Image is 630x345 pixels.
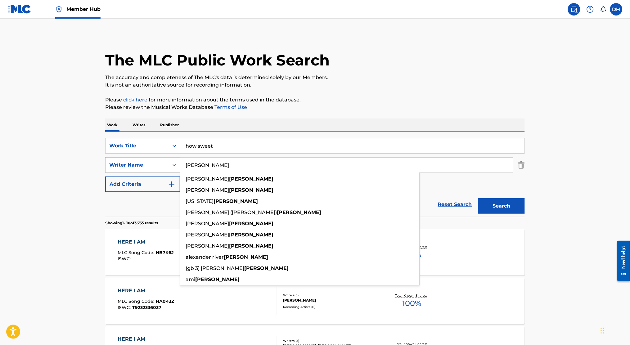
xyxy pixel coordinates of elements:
img: MLC Logo [7,5,31,14]
iframe: Resource Center [613,236,630,286]
a: click here [123,97,147,103]
span: ISWC : [118,256,133,262]
div: Writers ( 1 ) [283,293,377,298]
strong: [PERSON_NAME] [195,276,240,282]
span: (gb 3) [PERSON_NAME] [186,265,244,271]
span: [PERSON_NAME] [186,176,229,182]
p: Please review the Musical Works Database [105,104,525,111]
div: Recording Artists ( 0 ) [283,305,377,309]
a: HERE I AMMLC Song Code:HB7K6JISWC:Writers (1)[PERSON_NAME]Recording Artists (0)Total Known Shares... [105,229,525,276]
span: alexander river [186,254,224,260]
button: Add Criteria [105,177,180,192]
strong: [PERSON_NAME] [214,198,258,204]
div: Drag [601,321,605,340]
div: Writer Name [109,161,165,169]
span: ami [186,276,195,282]
a: Terms of Use [213,104,247,110]
span: [PERSON_NAME] ([PERSON_NAME]) [186,209,277,215]
h1: The MLC Public Work Search [105,51,330,69]
span: T9232336037 [133,305,162,310]
div: Notifications [600,6,606,12]
strong: [PERSON_NAME] [229,221,273,226]
p: Please for more information about the terms used in the database. [105,96,525,104]
img: help [587,6,594,13]
div: User Menu [610,3,623,16]
span: [PERSON_NAME] [186,243,229,249]
p: Total Known Shares: [395,293,428,298]
span: HB7K6J [156,250,174,255]
span: MLC Song Code : [118,250,156,255]
strong: [PERSON_NAME] [229,232,273,238]
div: HERE I AM [118,336,176,343]
a: HERE I AMMLC Song Code:HA043ZISWC:T9232336037Writers (1)[PERSON_NAME]Recording Artists (0)Total K... [105,278,525,324]
p: Writer [131,119,147,132]
p: Work [105,119,119,132]
div: HERE I AM [118,238,174,246]
div: HERE I AM [118,287,174,294]
img: search [570,6,578,13]
div: Help [584,3,596,16]
span: [PERSON_NAME] [186,221,229,226]
img: Top Rightsholder [55,6,63,13]
div: Work Title [109,142,165,150]
iframe: Chat Widget [599,315,630,345]
strong: [PERSON_NAME] [244,265,289,271]
img: 9d2ae6d4665cec9f34b9.svg [168,181,175,188]
img: Delete Criterion [518,157,525,173]
strong: [PERSON_NAME] [224,254,268,260]
span: 100 % [402,298,421,309]
span: MLC Song Code : [118,298,156,304]
strong: [PERSON_NAME] [277,209,321,215]
div: [PERSON_NAME] [283,298,377,303]
span: [PERSON_NAME] [186,232,229,238]
strong: [PERSON_NAME] [229,187,273,193]
p: Showing 1 - 10 of 3,735 results [105,220,158,226]
a: Reset Search [435,198,475,211]
p: Publisher [158,119,181,132]
a: Public Search [568,3,580,16]
span: ISWC : [118,305,133,310]
span: [PERSON_NAME] [186,187,229,193]
strong: [PERSON_NAME] [229,176,273,182]
span: [US_STATE] [186,198,214,204]
span: Member Hub [66,6,101,13]
p: The accuracy and completeness of The MLC's data is determined solely by our Members. [105,74,525,81]
strong: [PERSON_NAME] [229,243,273,249]
p: It is not an authoritative source for recording information. [105,81,525,89]
div: Writers ( 3 ) [283,339,377,343]
button: Search [478,198,525,214]
form: Search Form [105,138,525,217]
span: HA043Z [156,298,174,304]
